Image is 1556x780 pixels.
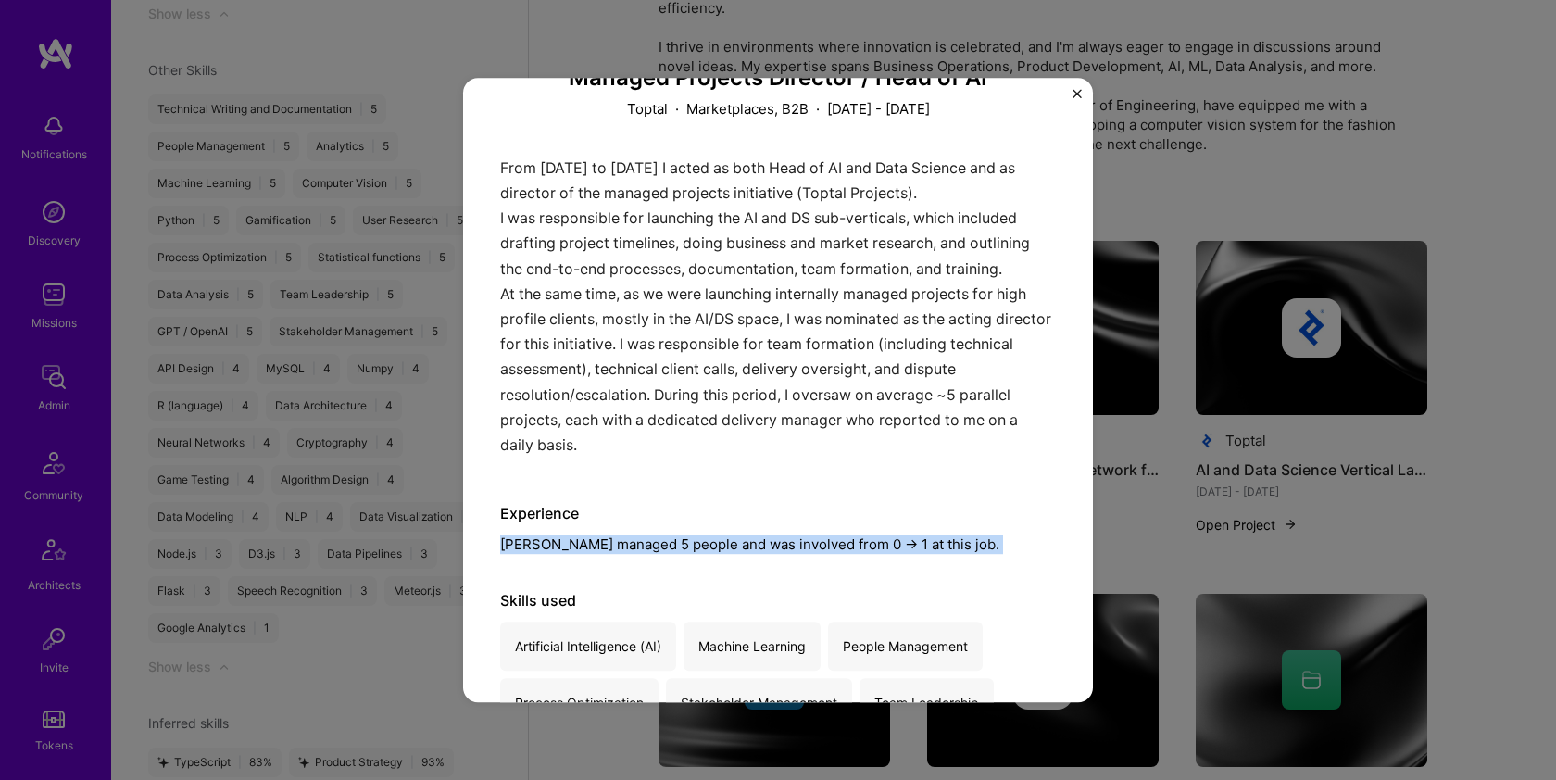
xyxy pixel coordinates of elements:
div: Experience [500,504,1056,523]
div: People Management [828,622,983,671]
div: [PERSON_NAME] managed 5 people and was involved from 0 -> 1 at this job. [500,504,1056,554]
p: Toptal [627,99,668,119]
button: Close [1073,89,1082,108]
div: Skills used [500,591,1056,610]
div: Stakeholder Management [666,678,852,727]
span: · [816,99,820,119]
p: Marketplaces, B2B [686,99,809,119]
div: Process Optimization [500,678,659,727]
div: Artificial Intelligence (AI) [500,622,676,671]
div: Machine Learning [684,622,821,671]
div: Team Leadership [860,678,994,727]
span: · [675,99,679,119]
h3: Managed Projects Director / Head of AI [500,65,1056,92]
p: [DATE] - [DATE] [827,99,930,119]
